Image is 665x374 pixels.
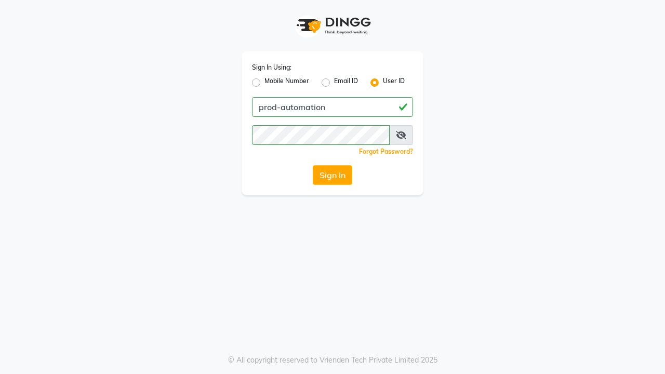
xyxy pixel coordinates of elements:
[291,10,374,41] img: logo1.svg
[252,125,390,145] input: Username
[359,148,413,155] a: Forgot Password?
[252,63,291,72] label: Sign In Using:
[334,76,358,89] label: Email ID
[383,76,405,89] label: User ID
[252,97,413,117] input: Username
[313,165,352,185] button: Sign In
[264,76,309,89] label: Mobile Number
